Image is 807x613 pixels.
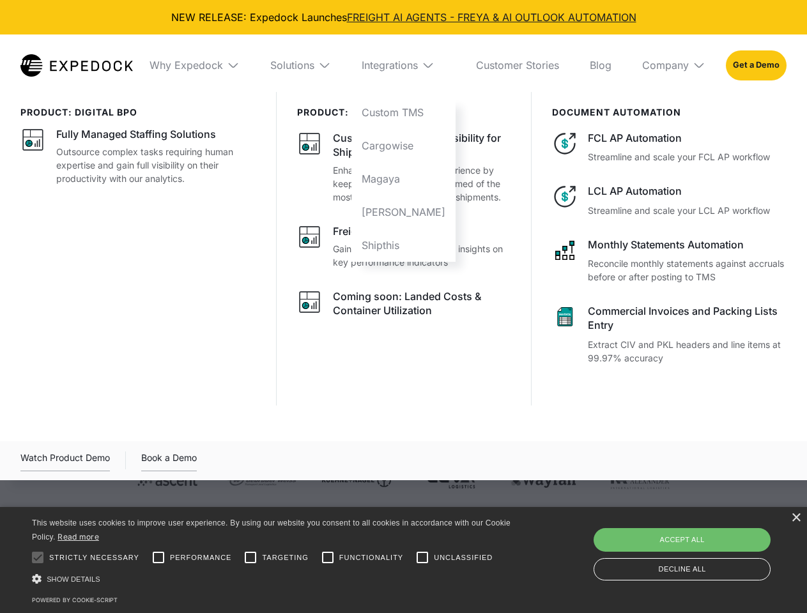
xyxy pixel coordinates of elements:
div: Commercial Invoices and Packing Lists Entry [588,304,787,333]
div: LCL AP Automation [588,184,787,198]
a: Book a Demo [141,450,197,471]
a: Blog [580,34,622,96]
a: Powered by cookie-script [32,596,118,603]
img: graph icon [297,131,323,156]
div: Fully Managed Staffing Solutions [56,127,216,141]
a: Cargowise [351,129,456,162]
iframe: Chat Widget [594,475,807,613]
a: Custom TMS [351,96,456,129]
p: Extract CIV and PKL headers and line items at 99.97% accuracy [588,338,787,365]
img: graph icon [20,127,46,153]
p: Streamline and scale your FCL AP workflow [588,150,787,163]
span: Performance [170,552,232,563]
p: Streamline and scale your LCL AP workflow [588,204,787,217]
a: Get a Demo [726,50,787,80]
a: [PERSON_NAME] [351,195,456,229]
a: Customer Stories [466,34,569,96]
div: Company [632,34,716,96]
a: graph iconComing soon: Landed Costs & Container Utilization [297,289,511,322]
a: graph iconFully Managed Staffing SolutionsOutsource complex tasks requiring human expertise and g... [20,127,256,185]
span: Targeting [262,552,308,563]
a: dollar iconFCL AP AutomationStreamline and scale your FCL AP workflow [552,131,787,163]
a: FREIGHT AI AGENTS - FREYA & AI OUTLOOK AUTOMATION [347,11,636,24]
div: PRODUCT: data platforms [297,107,511,118]
span: Unclassified [434,552,493,563]
div: Solutions [260,34,341,96]
a: network like iconMonthly Statements AutomationReconcile monthly statements against accruals befor... [552,238,787,284]
div: Solutions [270,59,314,72]
a: Magaya [351,162,456,195]
nav: Integrations [351,96,456,262]
div: Why Expedock [150,59,223,72]
div: Integrations [351,34,456,96]
div: Show details [32,572,515,586]
div: Monthly Statements Automation [588,238,787,252]
img: graph icon [297,224,323,250]
a: Shipthis [351,229,456,262]
div: document automation [552,107,787,118]
img: dollar icon [552,131,578,156]
img: dollar icon [552,184,578,209]
p: Gain real-time and actionable insights on key performance indicators [333,242,511,269]
img: sheet icon [552,304,578,329]
div: product: digital bpo [20,107,256,118]
p: Enhance your customer experience by keeping your customers informed of the most recent changes to... [333,163,511,204]
span: Strictly necessary [49,552,139,563]
div: Coming soon: Landed Costs & Container Utilization [333,289,511,318]
div: Customer Experience: Visibility for Shippers [333,131,511,160]
p: Outsource complex tasks requiring human expertise and gain full visibility on their productivity ... [56,145,256,185]
a: graph iconFreight BIGain real-time and actionable insights on key performance indicators [297,224,511,269]
div: Freight BI [333,224,379,238]
a: dollar iconLCL AP AutomationStreamline and scale your LCL AP workflow [552,184,787,216]
a: graph iconCustomer Experience: Visibility for ShippersEnhance your customer experience by keeping... [297,131,511,204]
div: NEW RELEASE: Expedock Launches [10,10,797,24]
a: sheet iconCommercial Invoices and Packing Lists EntryExtract CIV and PKL headers and line items a... [552,304,787,365]
div: Company [642,59,689,72]
img: network like icon [552,238,578,263]
p: Reconcile monthly statements against accruals before or after posting to TMS [588,257,787,284]
div: Integrations [362,59,418,72]
a: open lightbox [20,450,110,471]
div: FCL AP Automation [588,131,787,145]
img: graph icon [297,289,323,315]
span: Show details [47,575,100,583]
div: Watch Product Demo [20,450,110,471]
a: Read more [58,532,99,541]
span: This website uses cookies to improve user experience. By using our website you consent to all coo... [32,518,511,542]
span: Functionality [339,552,403,563]
div: Why Expedock [139,34,250,96]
